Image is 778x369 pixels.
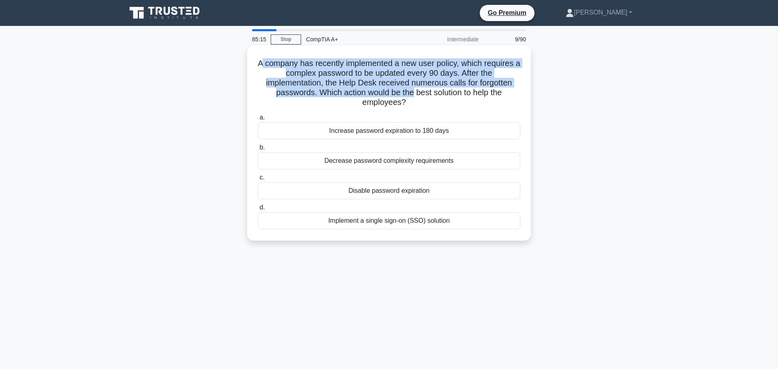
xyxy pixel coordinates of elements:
span: c. [259,174,264,181]
span: b. [259,144,265,151]
div: Increase password expiration to 180 days [258,122,520,139]
div: Decrease password complexity requirements [258,152,520,169]
div: Disable password expiration [258,182,520,199]
div: Implement a single sign-on (SSO) solution [258,212,520,229]
a: [PERSON_NAME] [546,4,652,21]
a: Go Premium [483,8,531,18]
h5: A company has recently implemented a new user policy, which requires a complex password to be upd... [257,58,521,108]
div: 9/90 [483,31,531,47]
div: Intermediate [413,31,483,47]
a: Stop [271,34,301,45]
span: d. [259,204,265,211]
div: 85:15 [247,31,271,47]
span: a. [259,114,265,121]
div: CompTIA A+ [301,31,413,47]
